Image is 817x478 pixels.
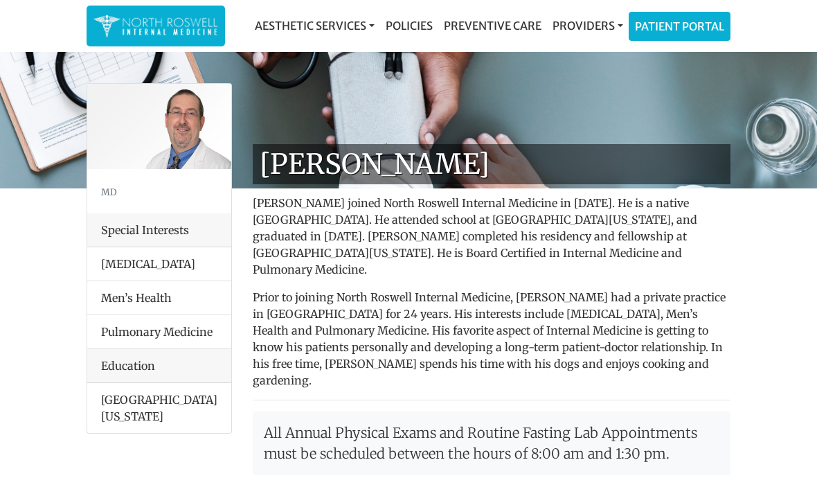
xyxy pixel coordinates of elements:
div: Special Interests [87,213,231,247]
li: Men’s Health [87,281,231,315]
a: Preventive Care [438,12,547,39]
small: MD [101,186,117,197]
p: Prior to joining North Roswell Internal Medicine, [PERSON_NAME] had a private practice in [GEOGRA... [253,289,730,389]
p: All Annual Physical Exams and Routine Fasting Lab Appointments must be scheduled between the hour... [253,411,730,475]
li: Pulmonary Medicine [87,315,231,349]
a: Patient Portal [629,12,730,40]
img: Dr. George Kanes [87,84,231,169]
div: Education [87,349,231,383]
h1: [PERSON_NAME] [253,144,730,184]
li: [MEDICAL_DATA] [87,247,231,281]
a: Providers [547,12,629,39]
img: North Roswell Internal Medicine [93,12,218,39]
a: Aesthetic Services [249,12,380,39]
li: [GEOGRAPHIC_DATA][US_STATE] [87,383,231,433]
a: Policies [380,12,438,39]
p: [PERSON_NAME] joined North Roswell Internal Medicine in [DATE]. He is a native [GEOGRAPHIC_DATA].... [253,195,730,278]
